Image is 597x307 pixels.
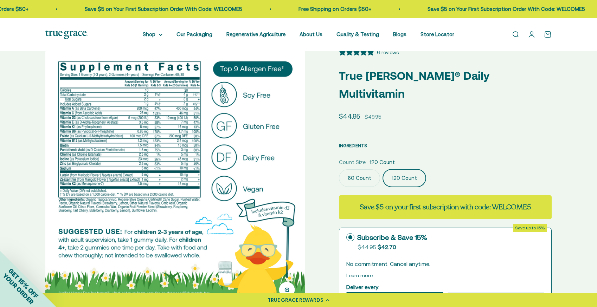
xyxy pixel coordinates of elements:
span: INGREDIENTS [339,143,367,148]
strong: Save $5 on your first subscription with code: WELCOME5 [360,202,531,212]
legend: Count Size: [339,158,367,166]
a: Our Packaging [176,31,212,37]
span: GET 15% OFF [7,267,40,300]
a: Store Locator [421,31,454,37]
span: YOUR ORDER [1,272,35,306]
button: 5 stars, 6 ratings [339,48,399,56]
a: Blogs [393,31,406,37]
a: Quality & Testing [336,31,379,37]
span: 120 Count [370,158,395,166]
sale-price: $44.95 [339,111,360,122]
p: Save $5 on Your First Subscription Order With Code: WELCOME5 [420,5,577,13]
a: About Us [300,31,322,37]
div: 6 reviews [377,48,399,56]
button: INGREDIENTS [339,141,367,150]
summary: Shop [143,30,162,39]
div: TRUE GRACE REWARDS [268,296,323,304]
a: Free Shipping on Orders $50+ [291,6,364,12]
compare-at-price: $49.95 [365,113,381,121]
p: True [PERSON_NAME]® Daily Multivitamin [339,67,552,103]
a: Regenerative Agriculture [226,31,285,37]
p: Save $5 on Your First Subscription Order With Code: WELCOME5 [77,5,235,13]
